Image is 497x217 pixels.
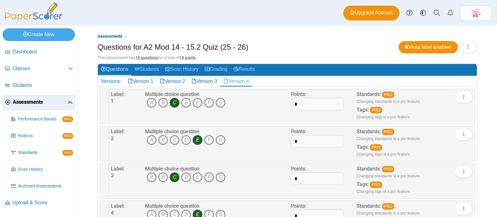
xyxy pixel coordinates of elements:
i: B [158,135,168,145]
b: 3 [111,173,114,179]
i: G [216,172,226,182]
a: Assessments [96,33,124,40]
span: PRO [62,116,73,122]
b: Standards: [357,166,381,172]
i: E [193,172,203,182]
small: Changing tags is a pro feature. [357,115,411,119]
a: Assessments [2,95,75,110]
span: Archived Assessments [18,183,73,189]
button: More options [455,165,473,178]
span: Xinmei Li [471,8,481,18]
a: Version 4 [220,76,252,87]
a: Upload & Score [2,196,75,210]
a: Results [230,64,258,75]
small: Changing tags is a pro feature. [357,152,411,156]
b: Standards: [357,129,381,134]
b: Standards: [357,203,381,209]
b: Tags: [357,181,369,187]
a: Classes [2,61,75,76]
span: Assessments [98,34,122,38]
b: Standards: [357,91,381,97]
a: PRO [382,92,394,98]
a: Version 3 [188,76,220,87]
button: More options [455,203,473,215]
i: D [181,135,191,145]
b: 2 [111,135,114,141]
i: A [147,135,157,145]
a: Performance Bands PRO [9,112,75,127]
i: F [204,98,214,108]
span: Auto label enabled [405,44,451,50]
div: Versions: [98,76,125,87]
i: A [147,172,157,182]
a: Auto label enabled [399,41,458,53]
span: Scan History [18,166,73,173]
i: E [193,135,203,145]
span: Upload & Score [12,199,73,206]
i: D [181,98,191,108]
button: More options [455,128,473,141]
a: PRO [382,129,394,135]
span: Rubrics [18,133,62,139]
b: 1 [111,98,114,104]
span: Students [12,82,73,89]
small: Changing standards is a pro feature. [357,99,421,104]
i: F [204,135,214,145]
button: More options [455,91,473,103]
b: 4 [111,210,114,216]
a: Rubrics PRO [9,129,75,143]
i: A [147,98,157,108]
a: PaperScorer [2,17,65,22]
span: Performance Bands [18,116,62,122]
a: Standards PRO [9,145,75,160]
a: Archived Assessments [9,179,75,194]
span: Classes [12,65,68,72]
i: B [158,172,168,182]
b: Multiple choice question [145,129,199,134]
b: Points: [291,91,306,97]
span: Dashboard [12,48,73,55]
u: 18 points [180,55,196,60]
a: Create New [2,28,75,41]
i: C [170,172,180,182]
a: Students [2,78,75,93]
img: ps.MuGhfZT6iQwmPTCC [471,8,481,18]
i: D [181,172,191,182]
b: Label: [111,166,125,172]
a: ps.MuGhfZT6iQwmPTCC [460,6,491,20]
i: G [216,135,226,145]
b: Multiple choice question [145,166,199,172]
b: Points: [291,129,306,134]
i: C [170,98,180,108]
b: Points: [291,166,306,172]
b: Label: [111,203,125,209]
a: PRO [370,182,382,188]
u: 18 questions [135,55,158,60]
b: Points: [291,203,306,209]
i: G [216,98,226,108]
a: Version 1 [125,76,157,87]
b: Tags: [357,144,369,150]
a: Scan History [162,64,202,75]
a: Questions [98,64,131,75]
small: Changing standards is a pro feature. [357,174,421,178]
span: Upgrade Account [350,9,393,16]
a: PRO [370,107,382,113]
div: This assessment has for a total of . [98,55,477,61]
i: C [170,135,180,145]
span: PRO [62,150,73,156]
span: Standards [18,150,62,156]
i: E [193,98,203,108]
a: Scan History [9,162,75,177]
i: B [158,98,168,108]
a: Alerts [444,6,457,20]
a: PRO [370,144,382,151]
small: Changing tags is a pro feature. [357,189,411,194]
b: Label: [111,129,125,134]
b: Label: [111,91,125,97]
a: Version 2 [157,76,189,87]
img: PaperScorer [2,2,65,21]
a: Students [131,64,162,75]
b: Tags: [357,107,369,113]
a: Dashboard [2,45,75,60]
